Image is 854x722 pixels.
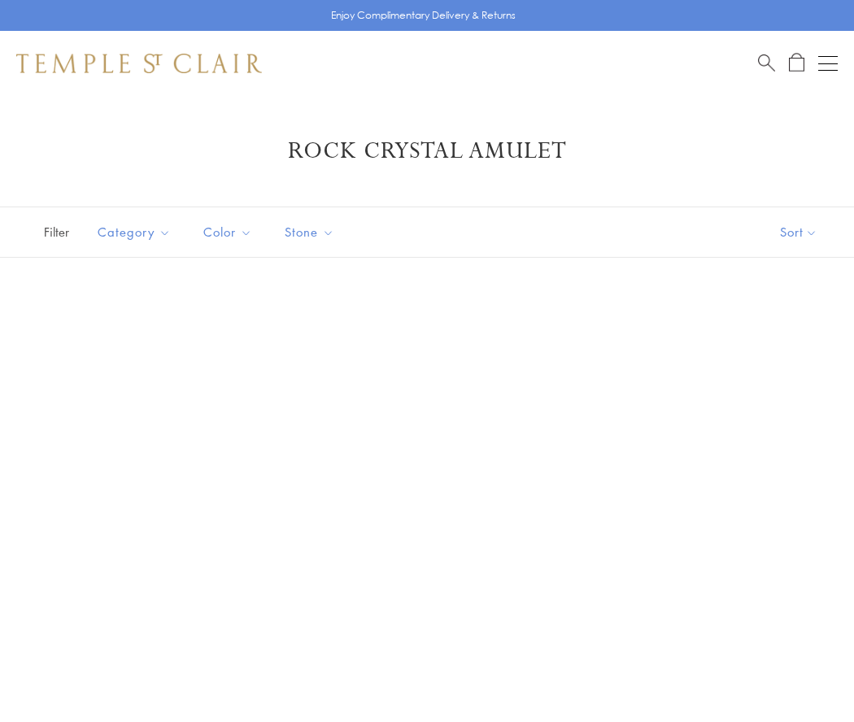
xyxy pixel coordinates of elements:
[272,214,346,250] button: Stone
[758,53,775,73] a: Search
[85,214,183,250] button: Category
[191,214,264,250] button: Color
[818,54,838,73] button: Open navigation
[41,137,813,166] h1: Rock Crystal Amulet
[789,53,804,73] a: Open Shopping Bag
[277,222,346,242] span: Stone
[16,54,262,73] img: Temple St. Clair
[195,222,264,242] span: Color
[331,7,516,24] p: Enjoy Complimentary Delivery & Returns
[89,222,183,242] span: Category
[743,207,854,257] button: Show sort by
